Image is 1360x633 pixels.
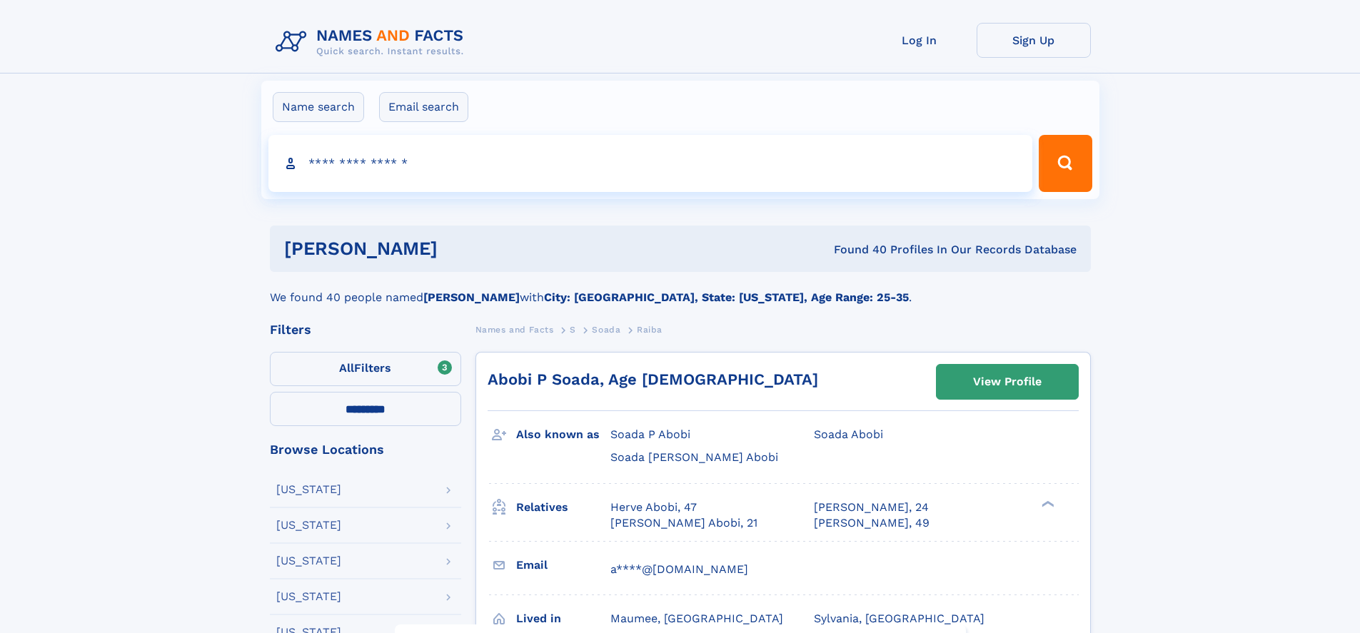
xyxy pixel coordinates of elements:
h3: Relatives [516,495,610,520]
label: Filters [270,352,461,386]
span: Sylvania, [GEOGRAPHIC_DATA] [814,612,984,625]
span: Soada P Abobi [610,427,690,441]
span: Soada Abobi [814,427,883,441]
span: Soada [PERSON_NAME] Abobi [610,450,778,464]
b: City: [GEOGRAPHIC_DATA], State: [US_STATE], Age Range: 25-35 [544,290,909,304]
h1: [PERSON_NAME] [284,240,636,258]
div: We found 40 people named with . [270,272,1091,306]
div: Browse Locations [270,443,461,456]
div: [US_STATE] [276,591,341,602]
b: [PERSON_NAME] [423,290,520,304]
div: [US_STATE] [276,555,341,567]
div: Found 40 Profiles In Our Records Database [635,242,1077,258]
h3: Email [516,553,610,577]
a: [PERSON_NAME], 49 [814,515,930,531]
h3: Lived in [516,607,610,631]
a: [PERSON_NAME], 24 [814,500,929,515]
a: Abobi P Soada, Age [DEMOGRAPHIC_DATA] [488,370,818,388]
label: Name search [273,92,364,122]
span: Raiba [637,325,663,335]
a: S [570,320,576,338]
span: Soada [592,325,620,335]
label: Email search [379,92,468,122]
a: Names and Facts [475,320,554,338]
h3: Also known as [516,422,610,447]
span: Maumee, [GEOGRAPHIC_DATA] [610,612,783,625]
input: search input [268,135,1033,192]
span: All [339,361,354,375]
span: S [570,325,576,335]
a: Soada [592,320,620,338]
div: [US_STATE] [276,520,341,531]
div: View Profile [973,365,1042,398]
a: Sign Up [977,23,1091,58]
a: [PERSON_NAME] Abobi, 21 [610,515,757,531]
button: Search Button [1039,135,1092,192]
img: Logo Names and Facts [270,23,475,61]
div: ❯ [1038,499,1055,508]
a: View Profile [937,365,1078,399]
a: Herve Abobi, 47 [610,500,697,515]
div: [US_STATE] [276,484,341,495]
a: Log In [862,23,977,58]
div: Filters [270,323,461,336]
